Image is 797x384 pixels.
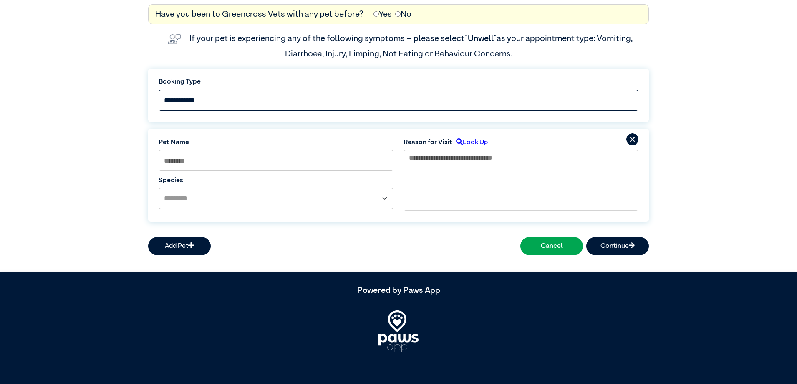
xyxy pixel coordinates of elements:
label: Look Up [452,137,488,147]
img: vet [164,31,184,48]
span: “Unwell” [464,34,497,43]
button: Cancel [520,237,583,255]
input: No [395,11,401,17]
label: Yes [373,8,392,20]
label: Species [159,175,393,186]
button: Add Pet [148,237,211,255]
label: Booking Type [159,77,638,87]
img: PawsApp [378,310,419,352]
button: Continue [586,237,649,255]
label: Have you been to Greencross Vets with any pet before? [155,8,363,20]
label: Pet Name [159,137,393,147]
label: No [395,8,411,20]
h5: Powered by Paws App [148,285,649,295]
input: Yes [373,11,379,17]
label: Reason for Visit [404,137,452,147]
label: If your pet is experiencing any of the following symptoms – please select as your appointment typ... [189,34,634,58]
